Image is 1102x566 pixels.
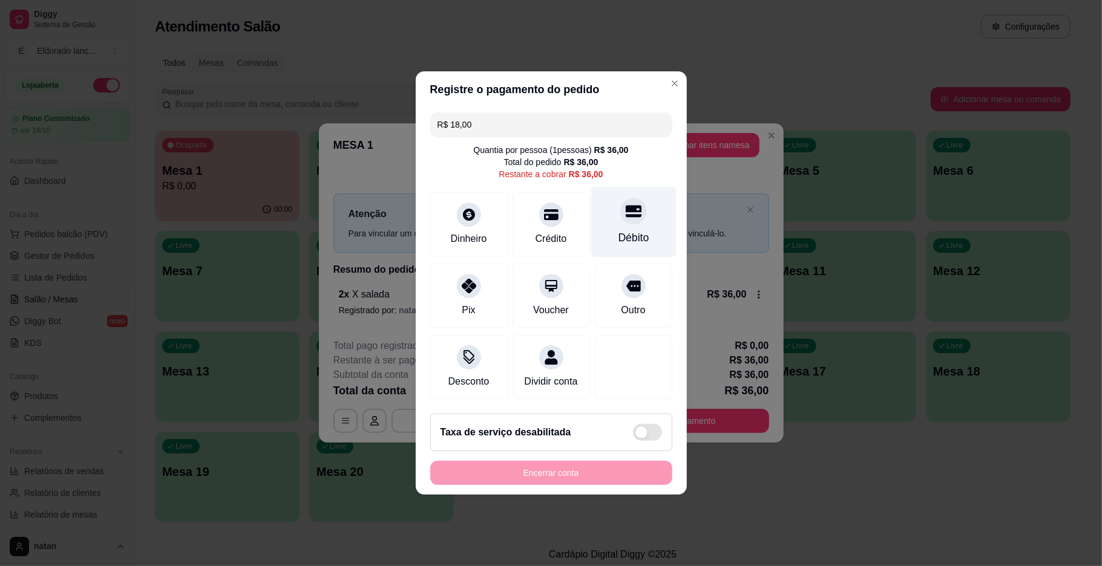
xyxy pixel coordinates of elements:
[448,374,490,389] div: Desconto
[536,232,567,246] div: Crédito
[533,303,569,317] div: Voucher
[451,232,487,246] div: Dinheiro
[473,144,628,156] div: Quantia por pessoa ( 1 pessoas)
[524,374,577,389] div: Dividir conta
[416,71,687,108] header: Registre o pagamento do pedido
[569,168,603,180] div: R$ 36,00
[499,168,603,180] div: Restante a cobrar
[665,74,684,93] button: Close
[564,156,599,168] div: R$ 36,00
[462,303,475,317] div: Pix
[441,425,571,440] h2: Taxa de serviço desabilitada
[621,303,645,317] div: Outro
[618,230,649,246] div: Débito
[438,112,665,137] input: Ex.: hambúrguer de cordeiro
[594,144,629,156] div: R$ 36,00
[504,156,599,168] div: Total do pedido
